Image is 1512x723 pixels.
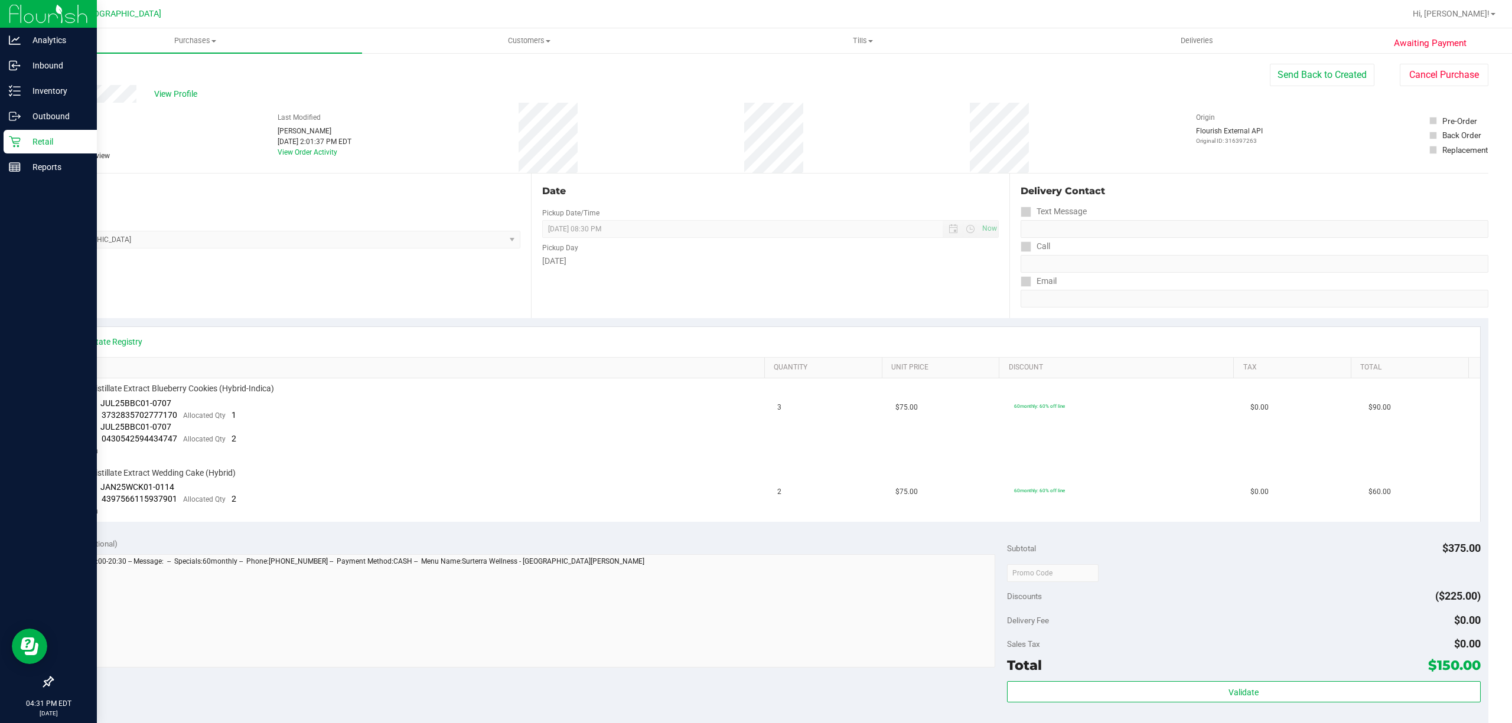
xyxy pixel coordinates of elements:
span: Subtotal [1007,544,1036,553]
span: JUL25BBC01-0707 [100,422,171,431]
span: $90.00 [1368,402,1391,413]
span: 2 [232,434,236,443]
label: Origin [1196,112,1215,123]
label: Text Message [1021,203,1087,220]
span: Discounts [1007,585,1042,607]
span: Allocated Qty [183,411,226,420]
span: FT 1g Distillate Extract Blueberry Cookies (Hybrid-Indica) [68,383,274,394]
inline-svg: Outbound [9,110,21,122]
label: Pickup Day [542,243,578,253]
span: 3 [777,402,781,413]
button: Cancel Purchase [1400,64,1488,86]
label: Pickup Date/Time [542,208,599,218]
label: Call [1021,238,1050,255]
a: Tax [1243,363,1347,372]
span: 4397566115937901 [102,494,177,503]
div: Date [542,184,999,198]
inline-svg: Retail [9,136,21,148]
span: Delivery Fee [1007,616,1049,625]
span: 0430542594434747 [102,434,177,443]
span: 2 [232,494,236,503]
span: Hi, [PERSON_NAME]! [1413,9,1490,18]
p: Original ID: 316397263 [1196,136,1263,145]
span: 60monthly: 60% off line [1014,403,1065,409]
inline-svg: Analytics [9,34,21,46]
p: Inbound [21,58,92,73]
a: Deliveries [1030,28,1364,53]
span: 3732835702777170 [102,410,177,420]
span: Sales Tax [1007,639,1040,649]
span: Validate [1228,688,1259,697]
span: ($225.00) [1435,590,1481,602]
div: Back Order [1442,129,1481,141]
span: $75.00 [895,486,918,498]
button: Validate [1007,681,1481,702]
p: Reports [21,160,92,174]
inline-svg: Reports [9,161,21,173]
div: [PERSON_NAME] [278,126,351,136]
input: Format: (999) 999-9999 [1021,255,1488,273]
a: Total [1360,363,1464,372]
span: View Profile [154,88,201,100]
span: Allocated Qty [183,435,226,443]
span: Purchases [28,35,362,46]
inline-svg: Inventory [9,85,21,97]
a: Tills [696,28,1029,53]
span: $0.00 [1454,614,1481,626]
span: Customers [363,35,695,46]
span: Tills [696,35,1029,46]
span: 2 [777,486,781,498]
div: Location [52,184,520,198]
span: Total [1007,657,1042,673]
span: JUL25BBC01-0707 [100,398,171,408]
span: FT 1g Distillate Extract Wedding Cake (Hybrid) [68,467,236,479]
input: Format: (999) 999-9999 [1021,220,1488,238]
span: $375.00 [1442,542,1481,554]
div: [DATE] [542,255,999,267]
div: Delivery Contact [1021,184,1488,198]
span: Awaiting Payment [1394,37,1467,50]
a: View Order Activity [278,148,337,156]
input: Promo Code [1007,564,1099,582]
button: Send Back to Created [1270,64,1374,86]
a: Unit Price [891,363,995,372]
div: Pre-Order [1442,115,1477,127]
span: JAN25WCK01-0114 [100,482,174,492]
a: Customers [362,28,696,53]
a: Discount [1009,363,1230,372]
iframe: Resource center [12,629,47,664]
span: $0.00 [1250,402,1269,413]
span: $60.00 [1368,486,1391,498]
div: [DATE] 2:01:37 PM EDT [278,136,351,147]
span: $0.00 [1250,486,1269,498]
span: $150.00 [1428,657,1481,673]
p: Retail [21,135,92,149]
span: 1 [232,410,236,420]
span: [GEOGRAPHIC_DATA] [80,9,161,19]
a: Purchases [28,28,362,53]
inline-svg: Inbound [9,60,21,71]
p: Outbound [21,109,92,123]
p: Inventory [21,84,92,98]
a: View State Registry [71,336,142,348]
span: $75.00 [895,402,918,413]
p: Analytics [21,33,92,47]
a: Quantity [774,363,877,372]
a: SKU [70,363,760,372]
div: Replacement [1442,144,1488,156]
span: 60monthly: 60% off line [1014,488,1065,493]
span: Deliveries [1165,35,1229,46]
span: $0.00 [1454,637,1481,650]
label: Last Modified [278,112,321,123]
span: Allocated Qty [183,495,226,503]
p: 04:31 PM EDT [5,698,92,709]
label: Email [1021,273,1057,290]
div: Flourish External API [1196,126,1263,145]
p: [DATE] [5,709,92,718]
